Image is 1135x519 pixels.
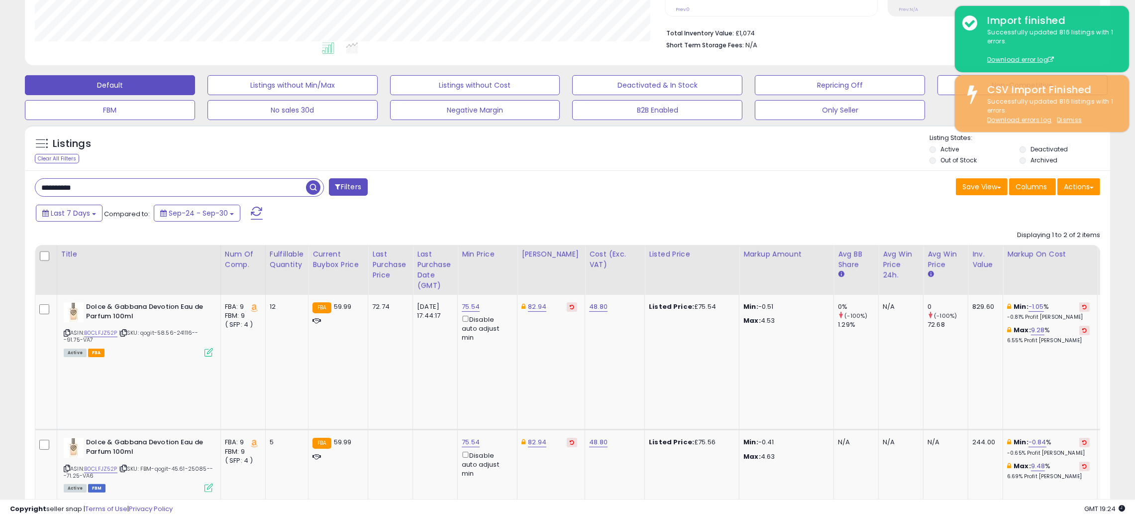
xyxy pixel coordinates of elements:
[1003,245,1098,295] th: The percentage added to the cost of goods (COGS) that forms the calculator for Min & Max prices.
[417,249,453,291] div: Last Purchase Date (GMT)
[1057,178,1100,195] button: Actions
[666,29,734,37] b: Total Inventory Value:
[755,100,925,120] button: Only Seller
[956,178,1008,195] button: Save View
[84,329,117,337] a: B0CLFJZ52P
[462,450,510,478] div: Disable auto adjust min
[154,205,240,222] button: Sep-24 - Sep-30
[462,314,510,342] div: Disable auto adjust min
[207,100,378,120] button: No sales 30d
[1007,473,1090,480] p: 6.69% Profit [PERSON_NAME]
[940,156,977,164] label: Out of Stock
[521,249,581,259] div: [PERSON_NAME]
[1007,438,1090,456] div: %
[980,28,1122,65] div: Successfully updated 816 listings with 1 errors.
[462,302,480,312] a: 75.54
[10,505,173,514] div: seller snap | |
[64,349,87,357] span: All listings currently available for purchase on Amazon
[225,311,258,320] div: FBM: 9
[743,302,758,311] strong: Min:
[1031,145,1068,153] label: Deactivated
[64,465,213,480] span: | SKU: FBM-qogit-45.61-25085---71.25-VA6
[1007,462,1090,480] div: %
[1016,182,1047,192] span: Columns
[390,75,560,95] button: Listings without Cost
[169,208,228,218] span: Sep-24 - Sep-30
[928,302,968,311] div: 0
[980,97,1122,125] div: Successfully updated 816 listings with 1 errors.
[270,249,304,270] div: Fulfillable Quantity
[1014,461,1031,471] b: Max:
[462,437,480,447] a: 75.54
[1009,178,1056,195] button: Columns
[312,302,331,313] small: FBA
[838,320,878,329] div: 1.29%
[666,26,1093,38] li: £1,074
[334,437,352,447] span: 59.99
[225,320,258,329] div: ( SFP: 4 )
[649,437,694,447] b: Listed Price:
[1031,461,1045,471] a: 9.48
[934,312,957,320] small: (-100%)
[1031,156,1057,164] label: Archived
[86,438,207,459] b: Dolce & Gabbana Devotion Eau de Parfum 100ml
[1014,302,1029,311] b: Min:
[972,302,995,311] div: 829.60
[372,302,405,311] div: 72.74
[270,438,301,447] div: 5
[1007,450,1090,457] p: -0.65% Profit [PERSON_NAME]
[743,437,758,447] strong: Min:
[25,100,195,120] button: FBM
[1029,437,1046,447] a: -0.84
[84,465,117,473] a: B0CLFJZ52P
[64,302,213,356] div: ASIN:
[666,41,744,49] b: Short Term Storage Fees:
[225,302,258,311] div: FBA: 9
[987,116,1051,124] a: Download errors log
[928,320,968,329] div: 72.68
[1007,249,1093,259] div: Markup on Cost
[270,302,301,311] div: 12
[743,438,826,447] p: -0.41
[225,438,258,447] div: FBA: 9
[207,75,378,95] button: Listings without Min/Max
[743,452,826,461] p: 4.63
[940,145,959,153] label: Active
[649,438,731,447] div: £75.56
[1017,231,1100,240] div: Displaying 1 to 2 of 2 items
[85,504,127,514] a: Terms of Use
[743,302,826,311] p: -0.51
[10,504,46,514] strong: Copyright
[928,438,960,447] div: N/A
[64,484,87,493] span: All listings currently available for purchase on Amazon
[390,100,560,120] button: Negative Margin
[928,249,964,270] div: Avg Win Price
[883,438,916,447] div: N/A
[1007,326,1090,344] div: %
[899,6,918,12] small: Prev: N/A
[88,349,105,357] span: FBA
[61,249,216,259] div: Title
[1014,325,1031,335] b: Max:
[225,249,261,270] div: Num of Comp.
[225,447,258,456] div: FBM: 9
[937,75,1108,95] button: Non-Competitive
[417,302,450,320] div: [DATE] 17:44:17
[329,178,368,196] button: Filters
[64,302,84,322] img: 41M7G4p8bxL._SL40_.jpg
[987,55,1054,64] a: Download error log
[838,438,871,447] div: N/A
[589,437,608,447] a: 48.80
[528,437,546,447] a: 82.94
[25,75,195,95] button: Default
[980,13,1122,28] div: Import finished
[1031,325,1045,335] a: 9.28
[1007,337,1090,344] p: 6.55% Profit [PERSON_NAME]
[572,75,742,95] button: Deactivated & In Stock
[743,316,761,325] strong: Max:
[676,6,690,12] small: Prev: 0
[104,209,150,219] span: Compared to:
[980,83,1122,97] div: CSV Import Finished
[743,249,829,259] div: Markup Amount
[1029,302,1044,312] a: -1.05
